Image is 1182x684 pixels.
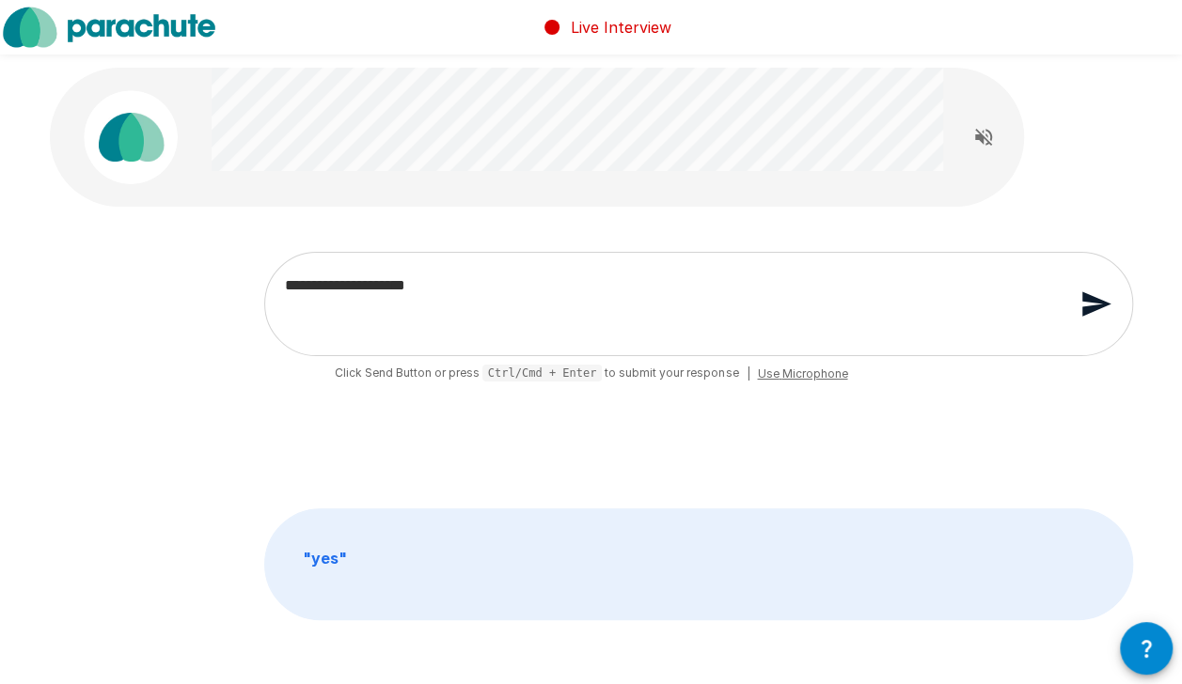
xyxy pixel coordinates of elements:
pre: Ctrl/Cmd + Enter [482,365,603,381]
span: | [746,365,749,383]
img: parachute_avatar.png [84,90,178,184]
b: " yes " [303,549,347,567]
button: Read questions aloud [965,118,1002,156]
span: Use Microphone [757,365,847,383]
span: Click Send Button or press to submit your response [335,364,739,383]
p: Live Interview [571,16,671,39]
